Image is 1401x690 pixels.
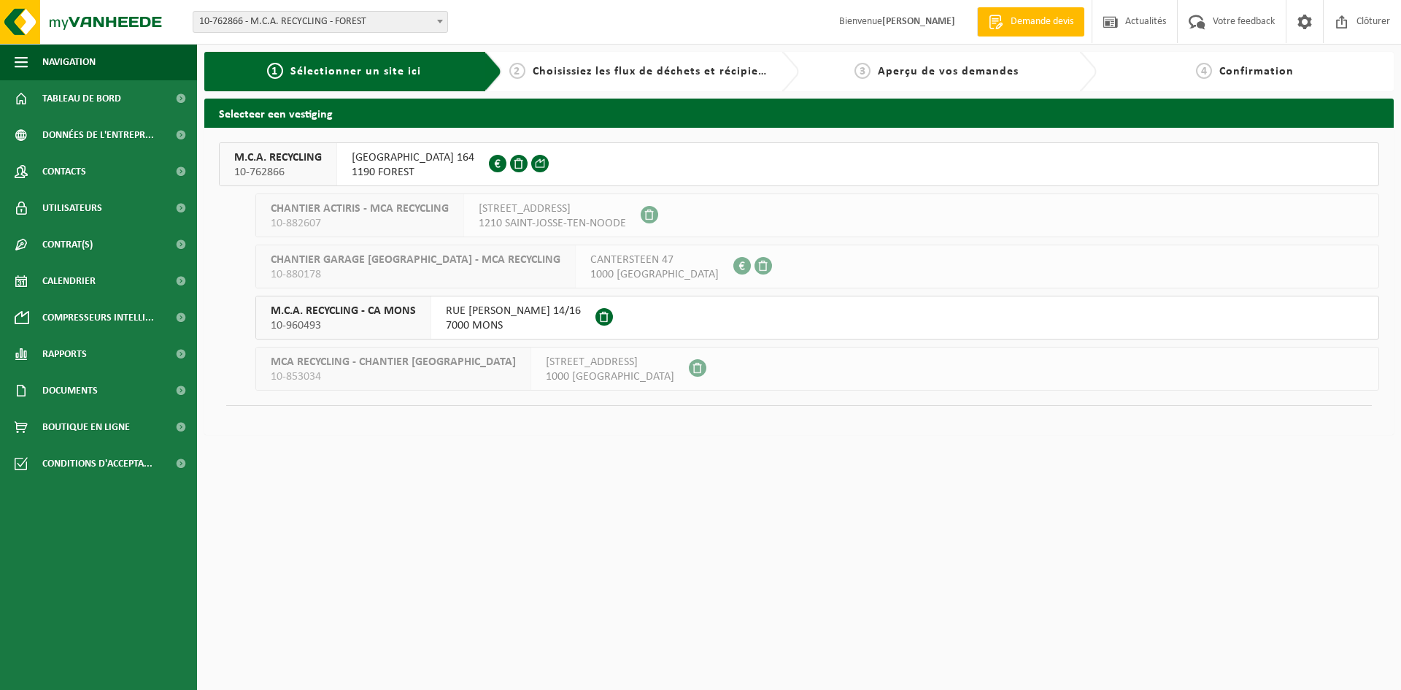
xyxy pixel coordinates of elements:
span: 2 [509,63,525,79]
span: Compresseurs intelli... [42,299,154,336]
span: Tableau de bord [42,80,121,117]
button: M.C.A. RECYCLING - CA MONS 10-960493 RUE [PERSON_NAME] 14/167000 MONS [255,296,1379,340]
span: 4 [1196,63,1212,79]
span: Utilisateurs [42,190,102,226]
span: CANTERSTEEN 47 [590,253,719,267]
strong: [PERSON_NAME] [882,16,955,27]
span: 7000 MONS [446,318,581,333]
span: MCA RECYCLING - CHANTIER [GEOGRAPHIC_DATA] [271,355,516,369]
span: 10-762866 - M.C.A. RECYCLING - FOREST [193,11,448,33]
span: Choisissiez les flux de déchets et récipients [533,66,776,77]
span: 10-853034 [271,369,516,384]
span: 10-960493 [271,318,416,333]
span: Données de l'entrepr... [42,117,154,153]
span: Sélectionner un site ici [290,66,421,77]
span: M.C.A. RECYCLING - CA MONS [271,304,416,318]
span: 10-762866 - M.C.A. RECYCLING - FOREST [193,12,447,32]
span: Demande devis [1007,15,1077,29]
span: 10-762866 [234,165,322,180]
span: 10-880178 [271,267,560,282]
span: 1000 [GEOGRAPHIC_DATA] [590,267,719,282]
span: [GEOGRAPHIC_DATA] 164 [352,150,474,165]
span: RUE [PERSON_NAME] 14/16 [446,304,581,318]
span: 1210 SAINT-JOSSE-TEN-NOODE [479,216,626,231]
span: Calendrier [42,263,96,299]
span: 10-882607 [271,216,449,231]
span: 1 [267,63,283,79]
span: Documents [42,372,98,409]
span: Contacts [42,153,86,190]
span: Rapports [42,336,87,372]
span: 1190 FOREST [352,165,474,180]
h2: Selecteer een vestiging [204,99,1394,127]
span: Aperçu de vos demandes [878,66,1019,77]
span: 3 [854,63,871,79]
button: M.C.A. RECYCLING 10-762866 [GEOGRAPHIC_DATA] 1641190 FOREST [219,142,1379,186]
span: CHANTIER ACTIRIS - MCA RECYCLING [271,202,449,216]
span: [STREET_ADDRESS] [546,355,674,369]
span: Confirmation [1219,66,1294,77]
span: 1000 [GEOGRAPHIC_DATA] [546,369,674,384]
span: [STREET_ADDRESS] [479,202,626,216]
span: Conditions d'accepta... [42,445,153,482]
span: Navigation [42,44,96,80]
span: Contrat(s) [42,226,93,263]
span: CHANTIER GARAGE [GEOGRAPHIC_DATA] - MCA RECYCLING [271,253,560,267]
span: Boutique en ligne [42,409,130,445]
a: Demande devis [977,7,1084,37]
span: M.C.A. RECYCLING [234,150,322,165]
